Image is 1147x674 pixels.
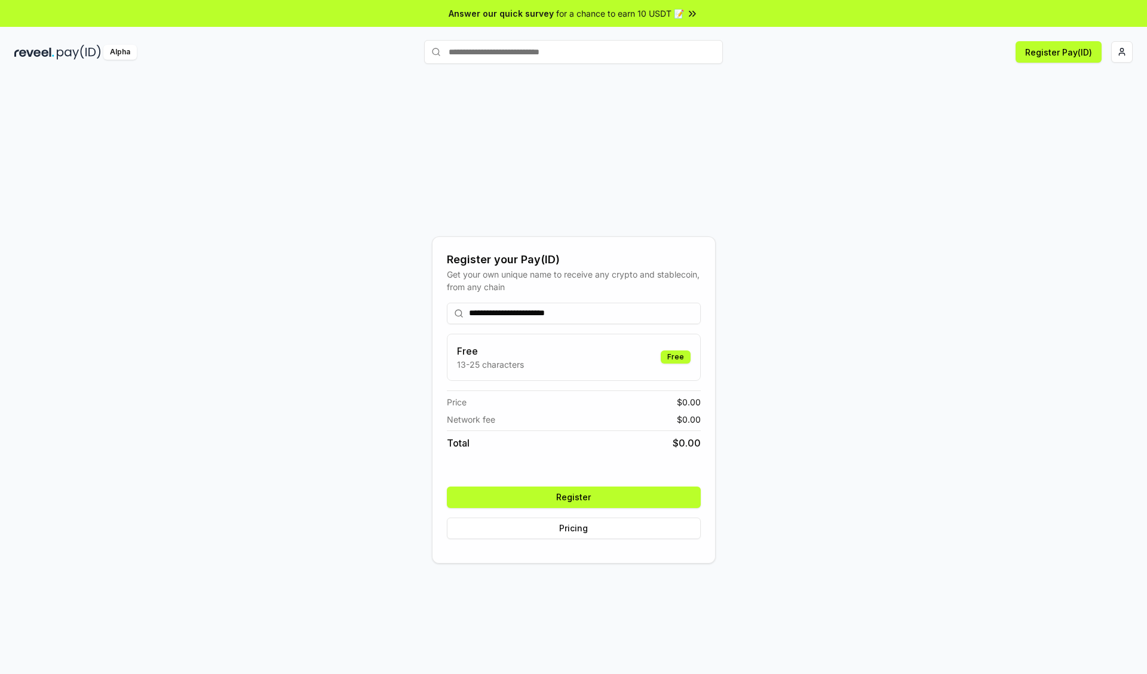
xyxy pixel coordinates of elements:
[447,436,470,450] span: Total
[677,396,701,408] span: $ 0.00
[447,396,467,408] span: Price
[449,7,554,20] span: Answer our quick survey
[447,268,701,293] div: Get your own unique name to receive any crypto and stablecoin, from any chain
[447,251,701,268] div: Register your Pay(ID)
[447,487,701,508] button: Register
[103,45,137,60] div: Alpha
[457,344,524,358] h3: Free
[57,45,101,60] img: pay_id
[556,7,684,20] span: for a chance to earn 10 USDT 📝
[457,358,524,371] p: 13-25 characters
[14,45,54,60] img: reveel_dark
[447,518,701,539] button: Pricing
[1016,41,1102,63] button: Register Pay(ID)
[677,413,701,426] span: $ 0.00
[447,413,495,426] span: Network fee
[661,350,691,364] div: Free
[673,436,701,450] span: $ 0.00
